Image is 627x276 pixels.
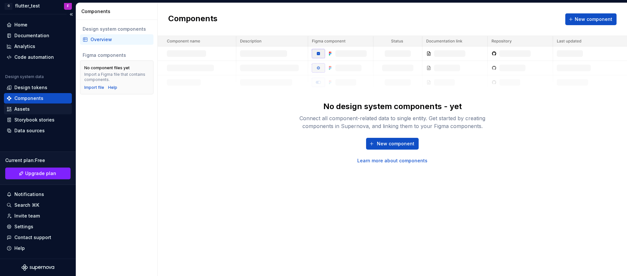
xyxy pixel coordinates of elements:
[14,54,54,60] div: Code automation
[4,93,72,104] a: Components
[84,72,149,82] div: Import a Figma file that contains components.
[14,117,55,123] div: Storybook stories
[14,95,43,102] div: Components
[83,52,151,58] div: Figma components
[80,34,153,45] a: Overview
[14,127,45,134] div: Data sources
[67,3,69,8] div: F
[84,85,104,90] button: Import file
[4,115,72,125] a: Storybook stories
[14,22,27,28] div: Home
[14,223,33,230] div: Settings
[288,114,497,130] div: Connect all component-related data to single entity. Get started by creating components in Supern...
[14,191,44,198] div: Notifications
[575,16,612,23] span: New component
[14,106,30,112] div: Assets
[4,211,72,221] a: Invite team
[14,245,25,252] div: Help
[565,13,617,25] button: New component
[4,30,72,41] a: Documentation
[90,36,151,43] div: Overview
[4,243,72,253] button: Help
[81,8,155,15] div: Components
[14,234,51,241] div: Contact support
[377,140,414,147] span: New component
[4,82,72,93] a: Design tokens
[4,232,72,243] button: Contact support
[4,52,72,62] a: Code automation
[5,74,44,79] div: Design system data
[15,3,40,9] div: flutter_test
[14,202,39,208] div: Search ⌘K
[4,189,72,200] button: Notifications
[25,170,56,177] span: Upgrade plan
[4,221,72,232] a: Settings
[5,2,12,10] div: G
[14,32,49,39] div: Documentation
[67,10,76,19] button: Collapse sidebar
[108,85,117,90] a: Help
[4,20,72,30] a: Home
[323,101,462,112] div: No design system components - yet
[357,157,427,164] a: Learn more about components
[84,65,130,71] div: No component files yet
[83,26,151,32] div: Design system components
[168,13,217,25] h2: Components
[5,168,71,179] button: Upgrade plan
[4,104,72,114] a: Assets
[366,138,419,150] button: New component
[14,84,47,91] div: Design tokens
[4,125,72,136] a: Data sources
[4,41,72,52] a: Analytics
[22,264,54,271] svg: Supernova Logo
[5,157,71,164] div: Current plan : Free
[14,213,40,219] div: Invite team
[4,200,72,210] button: Search ⌘K
[14,43,35,50] div: Analytics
